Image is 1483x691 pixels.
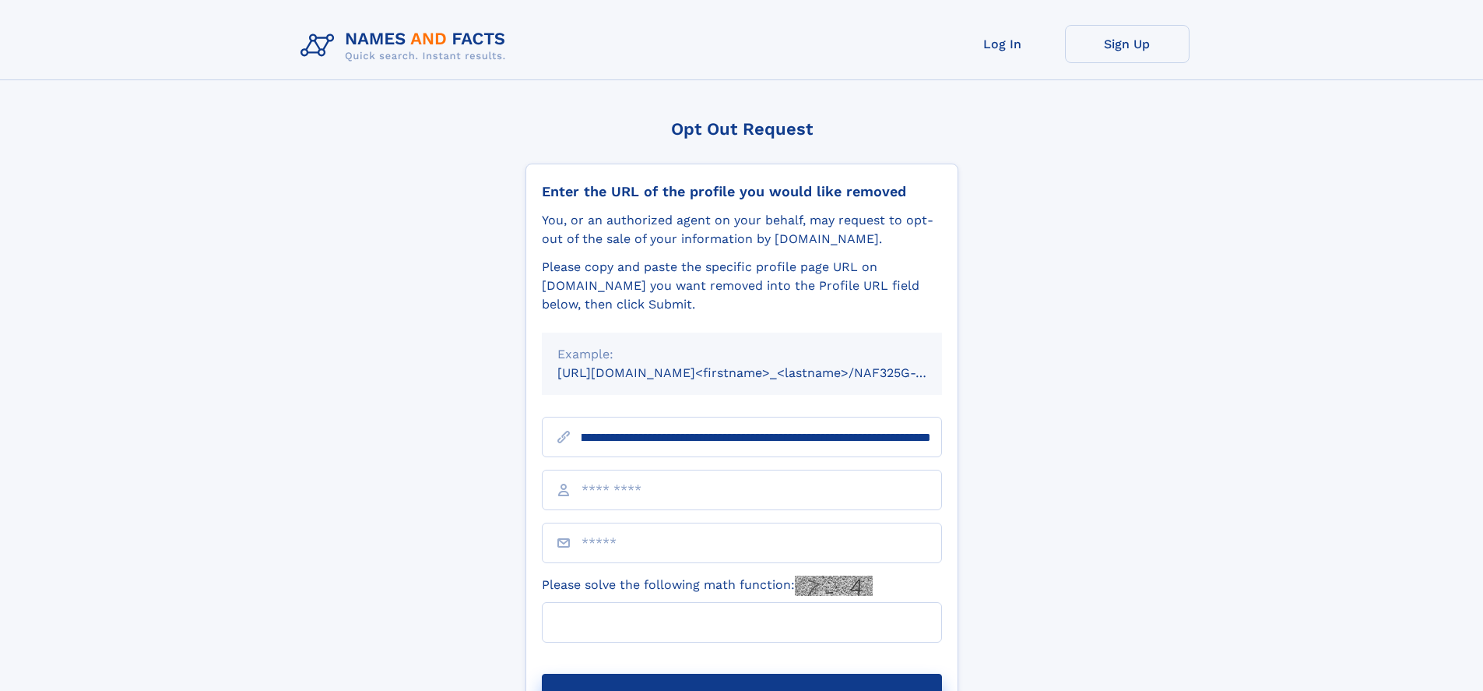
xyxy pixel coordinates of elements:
[294,25,518,67] img: Logo Names and Facts
[542,258,942,314] div: Please copy and paste the specific profile page URL on [DOMAIN_NAME] you want removed into the Pr...
[557,345,926,364] div: Example:
[542,211,942,249] div: You, or an authorized agent on your behalf, may request to opt-out of the sale of your informatio...
[557,365,972,380] small: [URL][DOMAIN_NAME]<firstname>_<lastname>/NAF325G-xxxxxxxx
[542,183,942,200] div: Enter the URL of the profile you would like removed
[542,576,873,596] label: Please solve the following math function:
[1065,25,1190,63] a: Sign Up
[525,119,958,139] div: Opt Out Request
[940,25,1065,63] a: Log In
